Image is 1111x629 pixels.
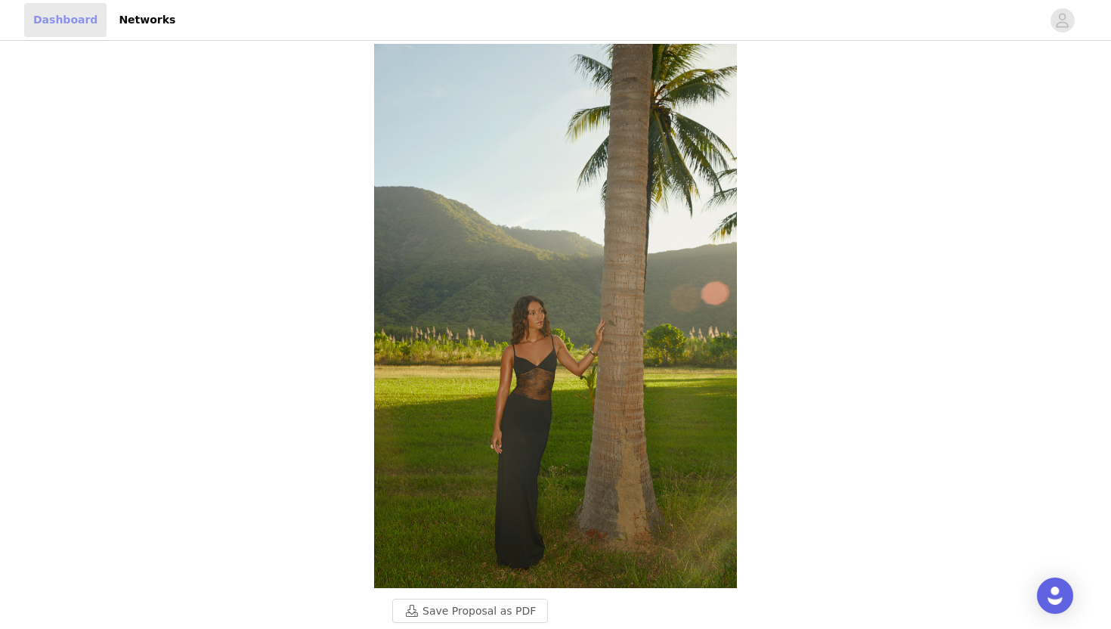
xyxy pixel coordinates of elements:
div: Open Intercom Messenger [1037,578,1073,614]
div: avatar [1055,8,1069,33]
button: Save Proposal as PDF [392,599,548,623]
a: Dashboard [24,3,107,37]
a: Networks [110,3,184,37]
img: campaign image [374,44,737,588]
